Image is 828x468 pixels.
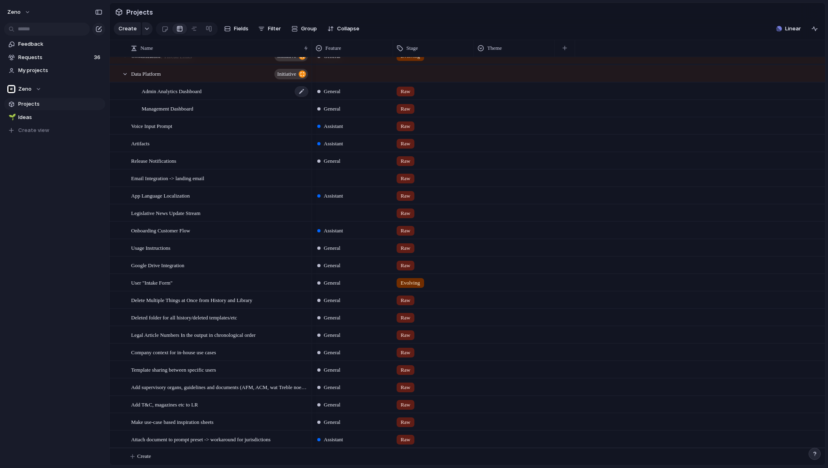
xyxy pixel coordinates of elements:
[131,330,256,339] span: Legal Article Numbers In the output in chronological order
[401,244,410,252] span: Raw
[324,87,340,96] span: General
[324,262,340,270] span: General
[773,23,804,35] button: Linear
[18,40,102,48] span: Feedback
[324,314,340,322] span: General
[324,331,340,339] span: General
[18,85,32,93] span: Zeno
[324,192,343,200] span: Assistant
[401,314,410,322] span: Raw
[137,452,151,460] span: Create
[401,157,410,165] span: Raw
[131,121,172,130] span: Voice Input Prompt
[4,124,105,136] button: Create view
[324,401,340,409] span: General
[324,122,343,130] span: Assistant
[274,69,308,79] button: initiative
[94,53,102,62] span: 36
[301,25,317,33] span: Group
[324,349,340,357] span: General
[274,51,308,61] button: initiative
[4,98,105,110] a: Projects
[131,278,172,287] span: User "Intake Form"
[277,68,296,80] span: initiative
[18,100,102,108] span: Projects
[131,347,216,357] span: Company context for in-house use cases
[131,313,237,322] span: Deleted folder for all history/deleted templates/etc
[131,382,309,391] span: Add supervisory organs, guidelines and documents (AFM, ACM, wat Treble noemde) to LR
[4,38,105,50] a: Feedback
[401,227,410,235] span: Raw
[18,113,102,121] span: Ideas
[131,400,198,409] span: Add T&C, magazines etc to LR
[287,22,321,35] button: Group
[131,191,190,200] span: App Language Localization
[131,243,170,252] span: Usage Instructions
[401,192,410,200] span: Raw
[324,418,340,426] span: General
[401,296,410,304] span: Raw
[131,434,271,444] span: Attach document to prompt preset -> workaround for jurisdictions
[18,66,102,74] span: My projects
[4,6,35,19] button: Zeno
[401,140,410,148] span: Raw
[131,225,190,235] span: Onboarding Customer Flow
[125,5,155,19] span: Projects
[114,22,141,35] button: Create
[324,227,343,235] span: Assistant
[401,122,410,130] span: Raw
[255,22,284,35] button: Filter
[142,104,193,113] span: Management Dashboard
[268,25,281,33] span: Filter
[324,105,340,113] span: General
[401,262,410,270] span: Raw
[131,260,184,270] span: Google Drive Integration
[18,126,49,134] span: Create view
[119,25,137,33] span: Create
[18,53,91,62] span: Requests
[324,279,340,287] span: General
[401,279,420,287] span: Evolving
[234,25,248,33] span: Fields
[401,331,410,339] span: Raw
[401,401,410,409] span: Raw
[401,418,410,426] span: Raw
[131,173,204,183] span: Email Integration -> landing email
[401,209,410,217] span: Raw
[401,105,410,113] span: Raw
[324,366,340,374] span: General
[4,83,105,95] button: Zeno
[221,22,252,35] button: Fields
[140,44,153,52] span: Name
[401,366,410,374] span: Raw
[131,138,149,148] span: Artifacts
[4,51,105,64] a: Requests36
[324,22,363,35] button: Collapse
[401,349,410,357] span: Raw
[131,417,214,426] span: Make use-case based inspiration sheets
[337,25,359,33] span: Collapse
[4,64,105,77] a: My projects
[131,208,200,217] span: Legislative News Update Stream
[401,87,410,96] span: Raw
[401,174,410,183] span: Raw
[131,69,161,78] span: Data Platform
[325,44,341,52] span: Feature
[324,436,343,444] span: Assistant
[142,86,202,96] span: Admin Analytics Dashboard
[401,383,410,391] span: Raw
[324,157,340,165] span: General
[324,383,340,391] span: General
[324,296,340,304] span: General
[487,44,502,52] span: Theme
[324,244,340,252] span: General
[406,44,418,52] span: Stage
[131,295,252,304] span: Delete Multiple Things at Once from History and Library
[401,436,410,444] span: Raw
[4,111,105,123] a: 🌱Ideas
[785,25,801,33] span: Linear
[131,156,176,165] span: Release Notifications
[8,113,14,122] div: 🌱
[324,140,343,148] span: Assistant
